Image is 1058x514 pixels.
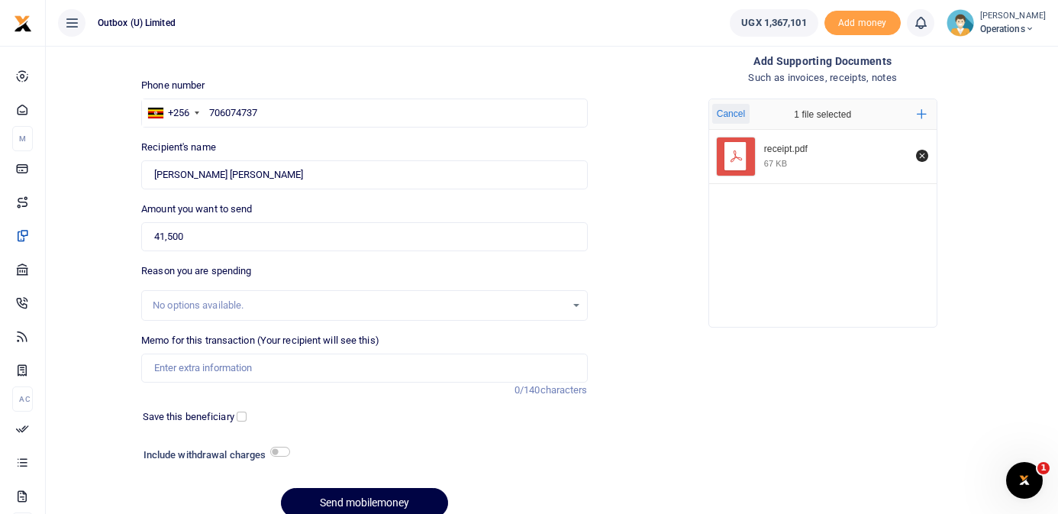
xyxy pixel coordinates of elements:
input: Enter extra information [141,354,587,383]
iframe: Intercom live chat [1006,462,1043,499]
div: 67 KB [764,158,787,169]
a: UGX 1,367,101 [730,9,818,37]
a: profile-user [PERSON_NAME] Operations [947,9,1046,37]
li: Wallet ballance [724,9,824,37]
span: Operations [980,22,1046,36]
input: Enter phone number [141,99,587,128]
input: UGX [141,222,587,251]
span: Outbox (U) Limited [92,16,182,30]
span: UGX 1,367,101 [741,15,806,31]
span: 1 [1037,462,1050,474]
label: Amount you want to send [141,202,252,217]
label: Recipient's name [141,140,216,155]
h4: Such as invoices, receipts, notes [600,70,1046,86]
li: Toup your wallet [824,11,901,36]
label: Reason you are spending [141,263,251,279]
input: Loading name... [141,160,587,189]
div: No options available. [153,298,565,313]
h4: Add supporting Documents [600,53,1046,70]
img: logo-small [14,15,32,33]
span: Add money [824,11,901,36]
label: Save this beneficiary [143,409,234,425]
button: Cancel [712,104,750,124]
img: profile-user [947,9,974,37]
h6: Include withdrawal charges [144,449,283,461]
a: Add money [824,16,901,27]
div: File Uploader [708,99,937,328]
small: [PERSON_NAME] [980,10,1046,23]
div: 1 file selected [758,99,888,130]
div: receipt.pdf [764,144,908,156]
button: Add more files [911,103,933,125]
div: +256 [168,105,189,121]
li: M [12,126,33,151]
span: characters [540,384,588,396]
button: Remove file [914,147,931,164]
li: Ac [12,386,33,412]
a: logo-small logo-large logo-large [14,17,32,28]
span: 0/140 [514,384,540,396]
label: Memo for this transaction (Your recipient will see this) [141,333,379,348]
div: Uganda: +256 [142,99,203,127]
label: Phone number [141,78,205,93]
